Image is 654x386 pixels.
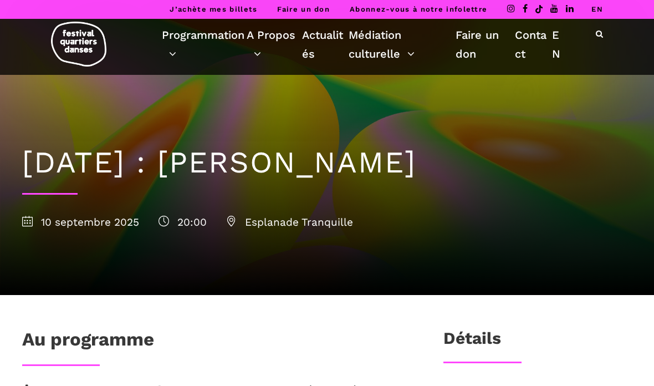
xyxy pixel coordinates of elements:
[349,26,456,63] a: Médiation culturelle
[22,328,154,356] h1: Au programme
[443,328,501,356] h3: Détails
[51,22,106,67] img: logo-fqd-med
[159,216,207,228] span: 20:00
[302,26,349,63] a: Actualités
[162,26,247,63] a: Programmation
[22,216,139,228] span: 10 septembre 2025
[456,26,515,63] a: Faire un don
[350,5,487,13] a: Abonnez-vous à notre infolettre
[226,216,353,228] span: Esplanade Tranquille
[277,5,330,13] a: Faire un don
[22,145,632,181] h1: [DATE] : [PERSON_NAME]
[170,5,257,13] a: J’achète mes billets
[515,26,551,63] a: Contact
[552,26,565,63] a: EN
[591,5,603,13] a: EN
[247,26,302,63] a: A Propos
